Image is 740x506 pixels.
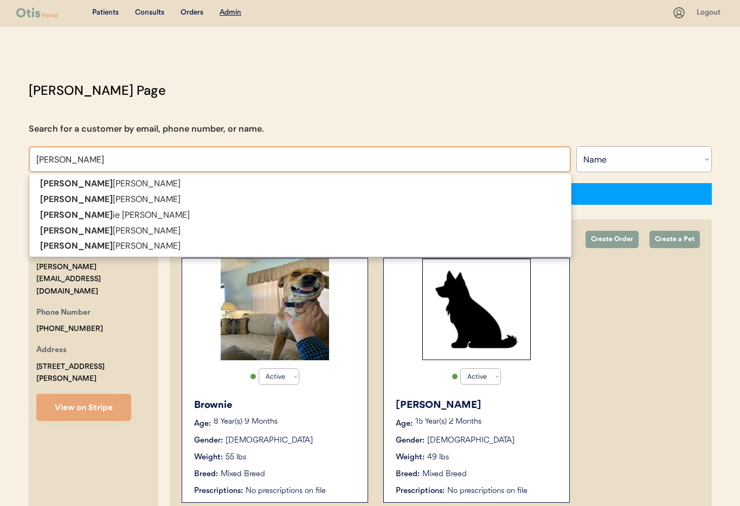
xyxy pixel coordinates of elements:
[422,258,531,360] img: Rectangle%2029.svg
[221,469,265,480] div: Mixed Breed
[29,223,571,239] p: [PERSON_NAME]
[194,485,243,497] div: Prescriptions:
[427,452,449,463] div: 49 lbs
[194,452,223,463] div: Weight:
[181,8,203,18] div: Orders
[36,307,91,320] div: Phone Number
[194,435,223,446] div: Gender:
[221,258,329,360] img: IMG_0101.jpeg
[396,398,558,413] div: [PERSON_NAME]
[40,193,113,205] strong: [PERSON_NAME]
[29,207,571,223] p: ie [PERSON_NAME]
[40,209,113,220] strong: [PERSON_NAME]
[36,323,103,335] div: [PHONE_NUMBER]
[226,452,246,463] div: 55 lbs
[447,485,558,497] div: No prescriptions on file
[92,8,119,18] div: Patients
[396,485,445,497] div: Prescriptions:
[36,361,158,386] div: [STREET_ADDRESS][PERSON_NAME]
[226,435,313,446] div: [DEMOGRAPHIC_DATA]
[29,192,571,207] p: [PERSON_NAME]
[422,469,467,480] div: Mixed Breed
[396,452,424,463] div: Weight:
[40,178,113,189] strong: [PERSON_NAME]
[29,146,571,172] input: Search by name
[585,231,639,248] button: Create Order
[396,418,413,430] div: Age:
[135,8,164,18] div: Consults
[649,231,700,248] button: Create a Pet
[36,344,67,358] div: Address
[29,122,264,135] div: Search for a customer by email, phone number, or name.
[415,418,558,426] p: 15 Year(s) 2 Months
[220,9,241,16] u: Admin
[194,398,357,413] div: Brownie
[214,418,357,426] p: 8 Year(s) 9 Months
[697,8,724,18] div: Logout
[40,240,113,251] strong: [PERSON_NAME]
[29,238,571,254] p: [PERSON_NAME]
[29,81,166,100] div: [PERSON_NAME] Page
[40,225,113,236] strong: [PERSON_NAME]
[29,176,571,192] p: [PERSON_NAME]
[194,469,218,480] div: Breed:
[194,418,211,430] div: Age:
[36,261,158,298] div: [PERSON_NAME][EMAIL_ADDRESS][DOMAIN_NAME]
[427,435,514,446] div: [DEMOGRAPHIC_DATA]
[246,485,357,497] div: No prescriptions on file
[396,469,420,480] div: Breed:
[396,435,424,446] div: Gender:
[36,394,131,421] button: View on Stripe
